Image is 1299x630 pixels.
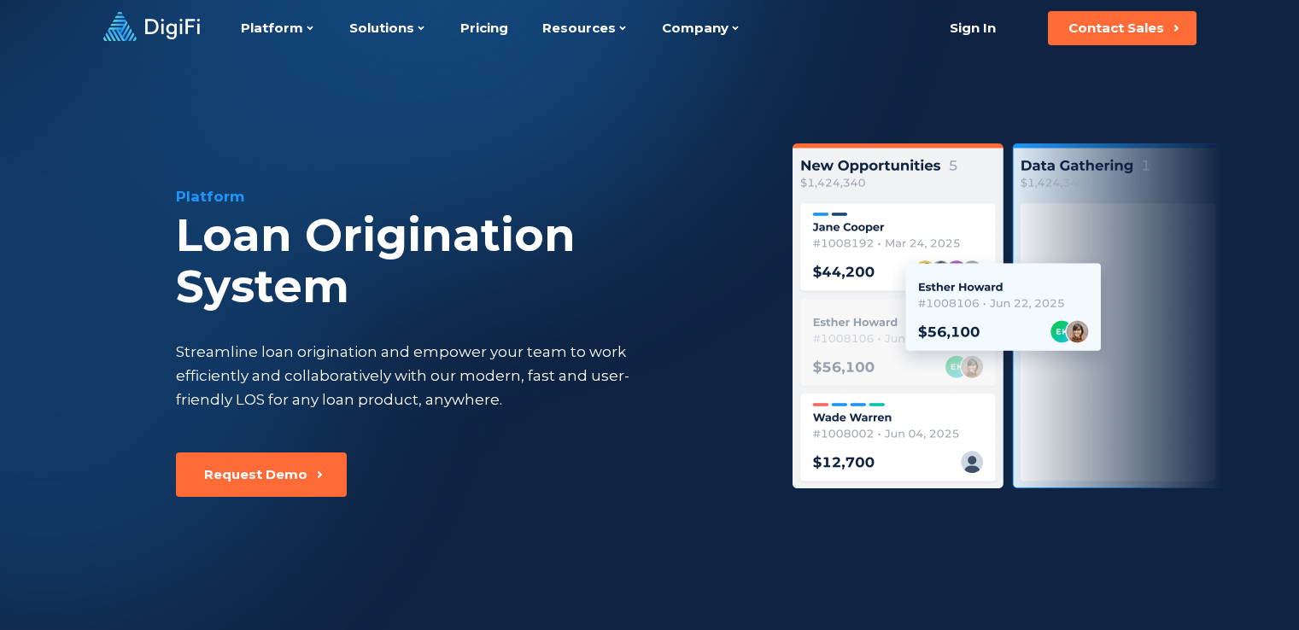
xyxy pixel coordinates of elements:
[204,466,307,483] div: Request Demo
[176,210,750,312] div: Loan Origination System
[1048,11,1197,45] button: Contact Sales
[176,186,750,207] div: Platform
[1068,20,1164,37] div: Contact Sales
[929,11,1017,45] a: Sign In
[176,452,347,497] button: Request Demo
[176,340,661,411] div: Streamline loan origination and empower your team to work efficiently and collaboratively with ou...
